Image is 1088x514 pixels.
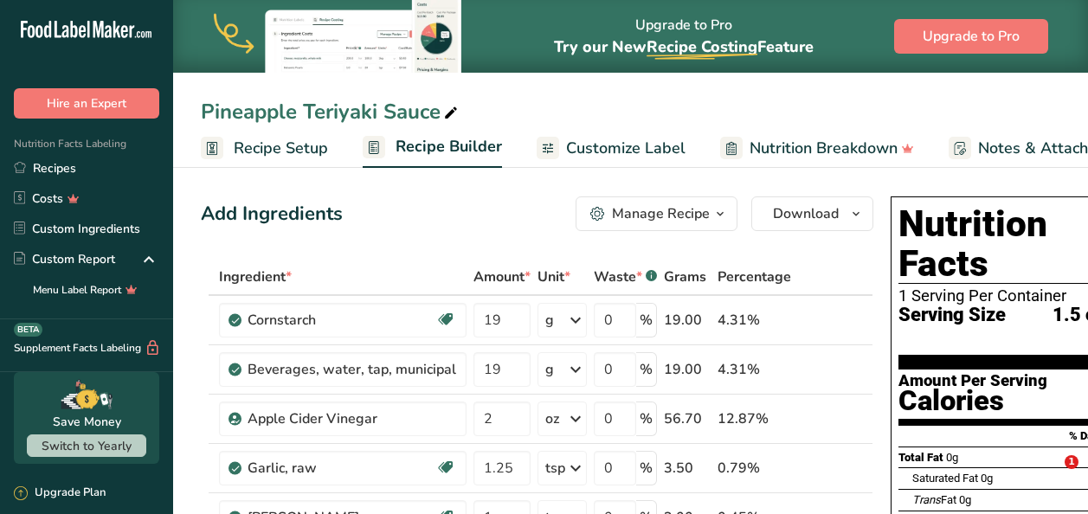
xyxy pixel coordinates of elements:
[473,267,531,287] span: Amount
[363,127,502,169] a: Recipe Builder
[248,408,456,429] div: Apple Cider Vinegar
[912,472,978,485] span: Saturated Fat
[664,359,711,380] div: 19.00
[14,323,42,337] div: BETA
[718,359,791,380] div: 4.31%
[718,267,791,287] span: Percentage
[946,451,958,464] span: 0g
[248,359,456,380] div: Beverages, water, tap, municipal
[396,135,502,158] span: Recipe Builder
[894,19,1048,54] button: Upgrade to Pro
[959,493,971,506] span: 0g
[912,493,956,506] span: Fat
[718,458,791,479] div: 0.79%
[219,267,292,287] span: Ingredient
[248,310,435,331] div: Cornstarch
[234,137,328,160] span: Recipe Setup
[554,1,814,73] div: Upgrade to Pro
[201,200,343,228] div: Add Ingredients
[545,408,559,429] div: oz
[664,458,711,479] div: 3.50
[538,267,570,287] span: Unit
[14,250,115,268] div: Custom Report
[664,267,706,287] span: Grams
[981,472,993,485] span: 0g
[545,310,554,331] div: g
[545,458,565,479] div: tsp
[664,408,711,429] div: 56.70
[773,203,839,224] span: Download
[576,196,737,231] button: Manage Recipe
[612,203,710,224] div: Manage Recipe
[751,196,873,231] button: Download
[42,438,132,454] span: Switch to Yearly
[750,137,898,160] span: Nutrition Breakdown
[537,129,686,168] a: Customize Label
[1029,455,1071,497] iframe: Intercom live chat
[898,373,1047,389] div: Amount Per Serving
[545,359,554,380] div: g
[53,413,121,431] div: Save Money
[664,310,711,331] div: 19.00
[594,267,657,287] div: Waste
[718,310,791,331] div: 4.31%
[566,137,686,160] span: Customize Label
[14,485,106,502] div: Upgrade Plan
[923,26,1020,47] span: Upgrade to Pro
[1065,455,1078,469] span: 1
[14,88,159,119] button: Hire an Expert
[554,36,814,57] span: Try our New Feature
[898,389,1047,414] div: Calories
[27,434,146,457] button: Switch to Yearly
[898,305,1006,347] span: Serving Size
[912,493,941,506] i: Trans
[201,129,328,168] a: Recipe Setup
[647,36,757,57] span: Recipe Costing
[248,458,435,479] div: Garlic, raw
[718,408,791,429] div: 12.87%
[720,129,914,168] a: Nutrition Breakdown
[898,451,943,464] span: Total Fat
[201,96,461,127] div: Pineapple Teriyaki Sauce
